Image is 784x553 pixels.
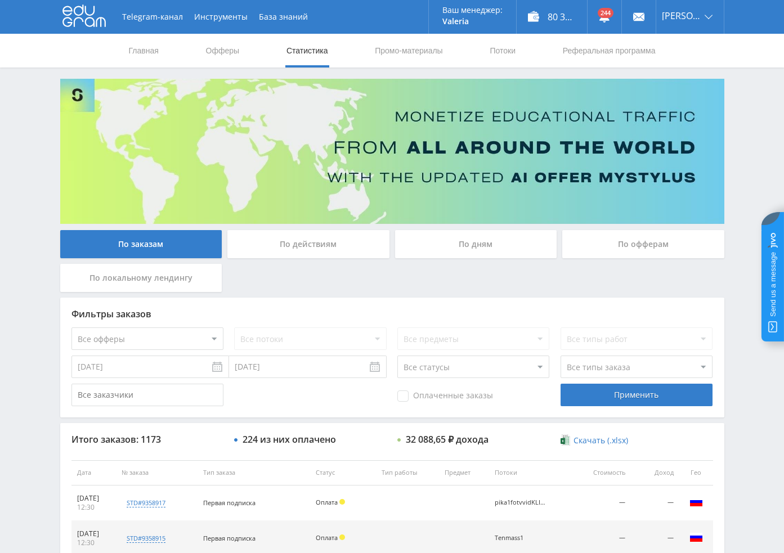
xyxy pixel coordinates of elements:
div: По действиям [227,230,389,258]
div: По заказам [60,230,222,258]
a: Статистика [285,34,329,68]
a: Промо-материалы [374,34,443,68]
th: Предмет [439,460,489,485]
div: std#9358917 [127,498,165,507]
div: [DATE] [77,529,111,538]
th: № заказа [116,460,197,485]
span: Первая подписка [203,534,256,542]
div: Итого заказов: 1173 [71,434,223,444]
span: Холд [339,499,345,505]
div: std#9358915 [127,534,165,543]
th: Статус [310,460,376,485]
th: Тип заказа [198,460,310,485]
th: Дата [71,460,117,485]
div: Применить [561,384,713,406]
div: По дням [395,230,557,258]
input: Все заказчики [71,384,223,406]
span: Оплата [316,533,338,542]
span: Оплата [316,498,338,506]
p: Ваш менеджер: [442,6,503,15]
a: Потоки [489,34,517,68]
div: Tenmass1 [495,534,545,542]
span: Скачать (.xlsx) [574,436,628,445]
a: Главная [128,34,160,68]
a: Офферы [205,34,241,68]
span: [PERSON_NAME] [662,11,701,20]
img: Banner [60,79,724,224]
div: [DATE] [77,494,111,503]
div: Фильтры заказов [71,309,713,319]
img: rus.png [689,495,703,509]
div: 12:30 [77,538,111,547]
span: Холд [339,534,345,540]
td: — [631,485,679,521]
img: rus.png [689,530,703,544]
div: По офферам [562,230,724,258]
td: — [573,485,631,521]
th: Стоимость [573,460,631,485]
p: Valeria [442,17,503,26]
th: Гео [679,460,713,485]
th: Потоки [489,460,572,485]
div: 224 из них оплачено [243,434,336,444]
a: Реферальная программа [562,34,657,68]
th: Доход [631,460,679,485]
th: Тип работы [376,460,439,485]
div: 32 088,65 ₽ дохода [406,434,489,444]
span: Оплаченные заказы [397,390,493,402]
div: pika1fotvvidKLING [495,499,545,506]
img: xlsx [561,434,570,446]
span: Первая подписка [203,498,256,507]
div: По локальному лендингу [60,264,222,292]
a: Скачать (.xlsx) [561,435,628,446]
div: 12:30 [77,503,111,512]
